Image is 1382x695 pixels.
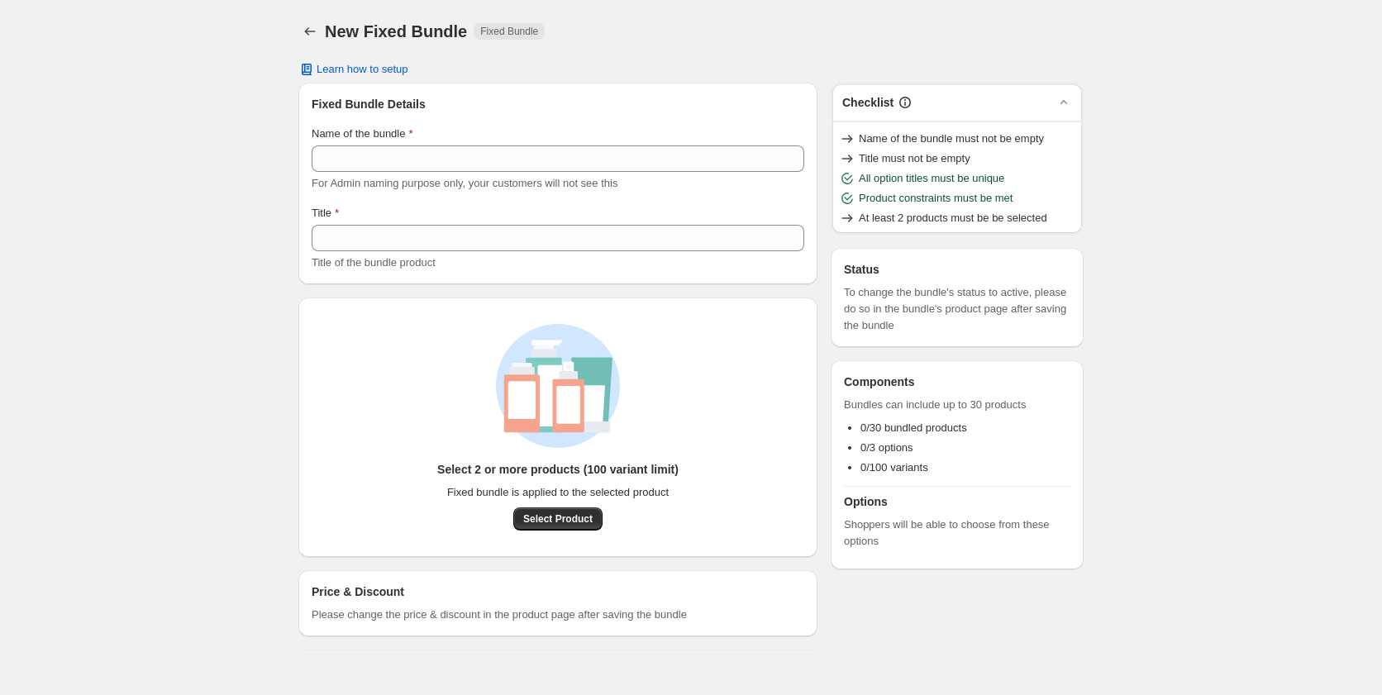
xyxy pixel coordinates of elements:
span: Title must not be empty [859,150,970,167]
span: Please change the price & discount in the product page after saving the bundle [312,607,687,623]
span: At least 2 products must be be selected [859,210,1047,226]
h3: Options [844,493,1070,510]
span: 0/30 bundled products [860,421,967,434]
span: Shoppers will be able to choose from these options [844,516,1070,550]
span: Bundles can include up to 30 products [844,397,1070,413]
button: Back [298,20,322,43]
h1: New Fixed Bundle [325,21,467,41]
span: For Admin naming purpose only, your customers will not see this [312,177,617,189]
span: Select Product [523,512,593,526]
h3: Checklist [842,94,894,111]
span: 0/100 variants [860,461,928,474]
span: Title of the bundle product [312,256,436,269]
label: Name of the bundle [312,126,413,142]
h3: Components [844,374,915,390]
span: Product constraints must be met [859,190,1013,207]
span: Name of the bundle must not be empty [859,131,1044,147]
span: All option titles must be unique [859,170,1004,187]
h3: Status [844,261,1070,278]
span: Fixed bundle is applied to the selected product [447,484,669,501]
h3: Fixed Bundle Details [312,96,804,112]
label: Title [312,205,339,221]
h3: Price & Discount [312,583,404,600]
span: To change the bundle's status to active, please do so in the bundle's product page after saving t... [844,284,1070,334]
span: Fixed Bundle [480,25,538,38]
button: Select Product [513,507,603,531]
h3: Select 2 or more products (100 variant limit) [437,461,679,478]
button: Learn how to setup [288,58,418,81]
span: Learn how to setup [317,63,408,76]
span: 0/3 options [860,441,913,454]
